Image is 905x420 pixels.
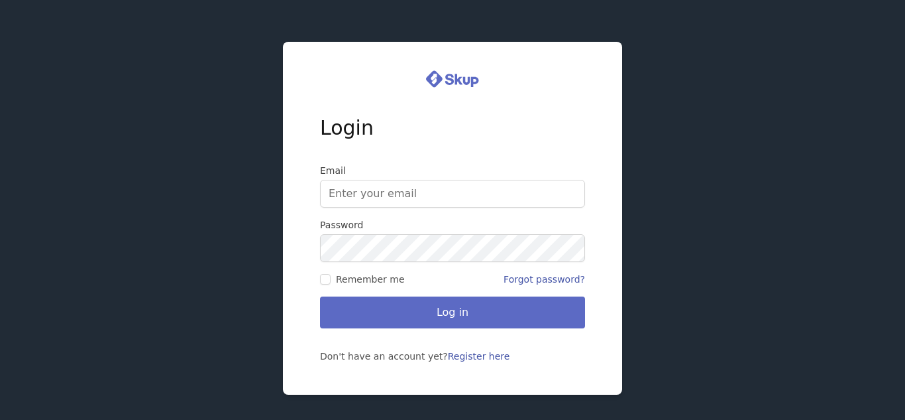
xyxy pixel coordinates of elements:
[320,274,331,285] input: Remember me
[320,218,585,232] label: Password
[320,116,585,164] h1: Login
[320,297,585,328] button: Log in
[336,273,405,286] span: Remember me
[448,351,510,362] a: Register here
[320,164,585,177] label: Email
[320,350,585,363] div: Don't have an account yet?
[504,274,585,285] a: Forgot password?
[426,68,479,90] img: logo.svg
[320,180,585,208] input: Enter your email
